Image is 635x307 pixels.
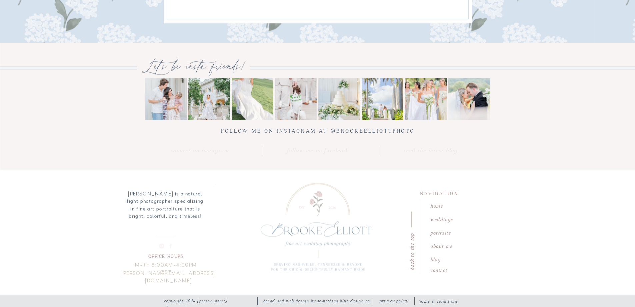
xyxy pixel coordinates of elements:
a: weddings [430,215,468,222]
img: Who doesn’t love a blooper reel?!?!😂 Isaac outdid himself on this one! Enjoy 🤍🫶🏼 #nashvilleweddin... [232,78,273,120]
p: [PERSON_NAME] is a natural light photographer specializing in fine art portraiture that is bright... [126,190,205,241]
img: Fancy gave main character energy all day, and none of us were upset about it☺️ [275,78,317,120]
p: M-TH 8:00AM-4:00PM CST [129,262,203,272]
p: office hours [144,252,188,259]
a: terms & conditions [412,298,465,304]
img: The best candid moment of Sarah and Jack’s wedding🤣 Being a wife is such a rewarding experience e... [405,78,447,120]
a: [PERSON_NAME][EMAIL_ADDRESS][DOMAIN_NAME] [121,270,217,280]
a: Connect on instagram [169,146,231,156]
p: Navigation [420,189,458,196]
a: portraits [430,229,468,235]
img: The most beautiful coastal wedding day in small town Alabama. Words cannot begin to describe the ... [318,78,360,120]
p: Follow me on instagram at @brookeelliottphoto [213,127,423,137]
a: blog [430,256,468,262]
a: contact [430,266,468,273]
nav: brand and web design by something blue design co. [263,298,373,304]
a: privacy policy [377,298,411,304]
a: about me [430,242,468,249]
a: COPYRIGHT 2024 [PERSON_NAME] photography [164,298,254,304]
img: Why do I always see that high end photographers always have to be professional? Like duh…? But al... [448,78,490,120]
img: Baby #2 coming this spring💐 Being parents is our favorite thing, and now we get to be parents to ... [145,78,187,120]
a: follow me on facebook [287,146,349,156]
a: home [430,202,468,208]
img: A moment for the bride..🤍 Days 1 and 2 at this Colorado retreat have been so life giving, inspira... [188,78,230,120]
p: Let's be insta friends! [133,56,255,76]
img: These hot days are reminding me of one of the hottest but most beautiful wedding days of 2024!! P... [362,78,403,120]
a: back to the top [408,232,414,270]
a: read the latest blog [399,146,461,156]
